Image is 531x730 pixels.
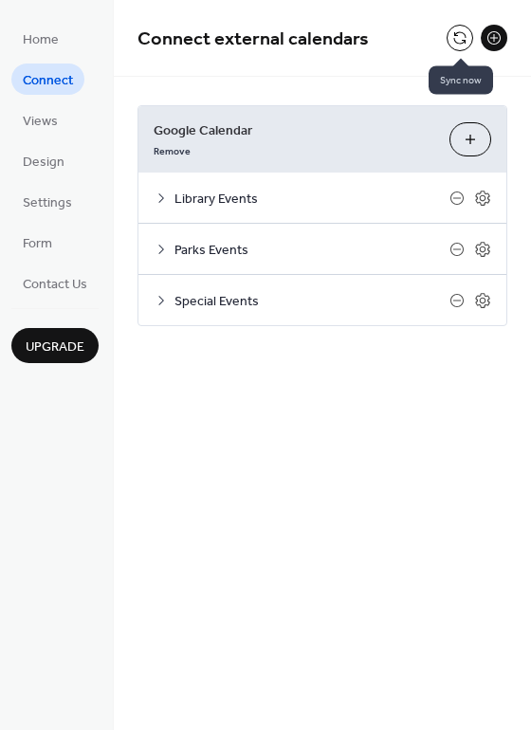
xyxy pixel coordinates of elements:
a: Home [11,23,70,54]
span: Form [23,234,52,254]
a: Contact Us [11,267,99,299]
span: Sync now [429,66,493,95]
button: Upgrade [11,328,99,363]
span: Home [23,30,59,50]
span: Upgrade [26,338,84,357]
span: Settings [23,193,72,213]
span: Contact Us [23,275,87,295]
a: Design [11,145,76,176]
span: Remove [154,145,191,158]
span: Library Events [174,190,449,210]
a: Views [11,104,69,136]
a: Form [11,227,64,258]
span: Google Calendar [154,121,434,141]
a: Connect [11,64,84,95]
span: Connect [23,71,73,91]
span: Parks Events [174,241,449,261]
span: Views [23,112,58,132]
span: Special Events [174,292,449,312]
a: Settings [11,186,83,217]
span: Connect external calendars [137,21,369,58]
span: Design [23,153,64,173]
